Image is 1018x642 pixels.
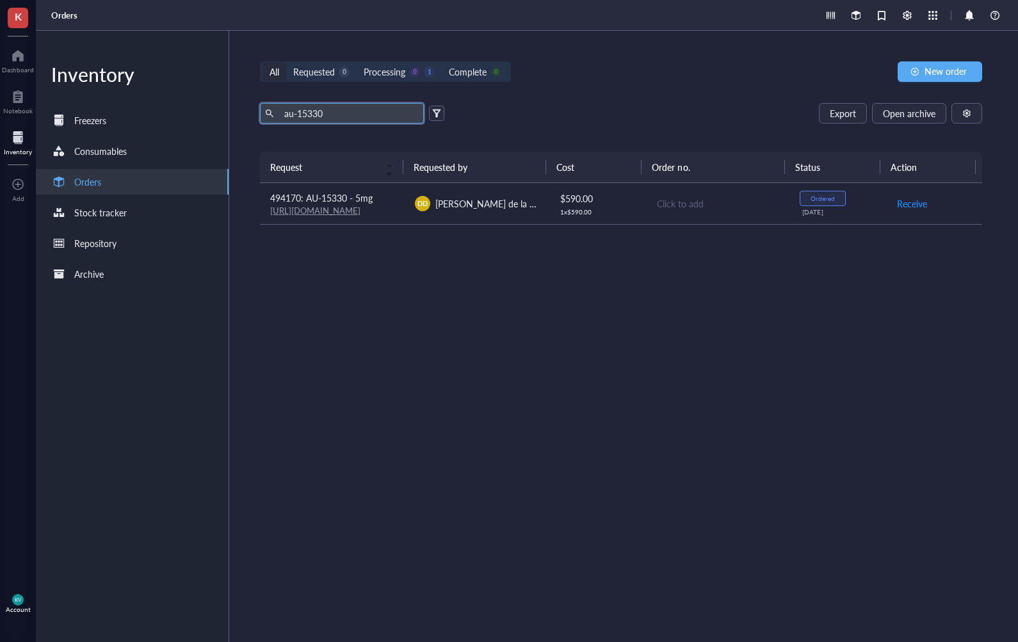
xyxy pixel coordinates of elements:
[270,191,373,204] span: 494170: AU-15330 - 5mg
[811,195,835,202] div: Ordered
[2,45,34,74] a: Dashboard
[560,191,634,205] div: $ 590.00
[74,113,106,127] div: Freezers
[339,67,350,77] div: 0
[645,183,790,225] td: Click to add
[403,152,547,182] th: Requested by
[830,108,856,118] span: Export
[270,160,378,174] span: Request
[785,152,880,182] th: Status
[270,204,360,216] a: [URL][DOMAIN_NAME]
[4,127,32,156] a: Inventory
[74,175,101,189] div: Orders
[802,208,875,216] div: [DATE]
[449,65,487,79] div: Complete
[36,61,229,87] div: Inventory
[657,197,780,211] div: Click to add
[364,65,405,79] div: Processing
[74,205,127,220] div: Stock tracker
[36,138,229,164] a: Consumables
[36,169,229,195] a: Orders
[417,198,428,209] span: DD
[36,261,229,287] a: Archive
[15,597,22,602] span: KV
[409,67,420,77] div: 0
[490,67,501,77] div: 0
[6,606,31,613] div: Account
[279,104,419,123] input: Find orders in table
[925,66,967,76] span: New order
[51,10,80,21] a: Orders
[15,8,22,24] span: K
[3,107,33,115] div: Notebook
[12,195,24,202] div: Add
[293,65,335,79] div: Requested
[898,61,982,82] button: New order
[819,103,867,124] button: Export
[872,103,946,124] button: Open archive
[3,86,33,115] a: Notebook
[546,152,642,182] th: Cost
[896,193,928,214] button: Receive
[36,200,229,225] a: Stock tracker
[74,144,127,158] div: Consumables
[435,197,600,210] span: [PERSON_NAME] de la [PERSON_NAME]
[270,65,279,79] div: All
[36,230,229,256] a: Repository
[424,67,435,77] div: 1
[560,208,634,216] div: 1 x $ 590.00
[883,108,935,118] span: Open archive
[260,152,403,182] th: Request
[880,152,976,182] th: Action
[36,108,229,133] a: Freezers
[2,66,34,74] div: Dashboard
[260,61,511,82] div: segmented control
[642,152,785,182] th: Order no.
[74,267,104,281] div: Archive
[897,197,927,211] span: Receive
[4,148,32,156] div: Inventory
[74,236,117,250] div: Repository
